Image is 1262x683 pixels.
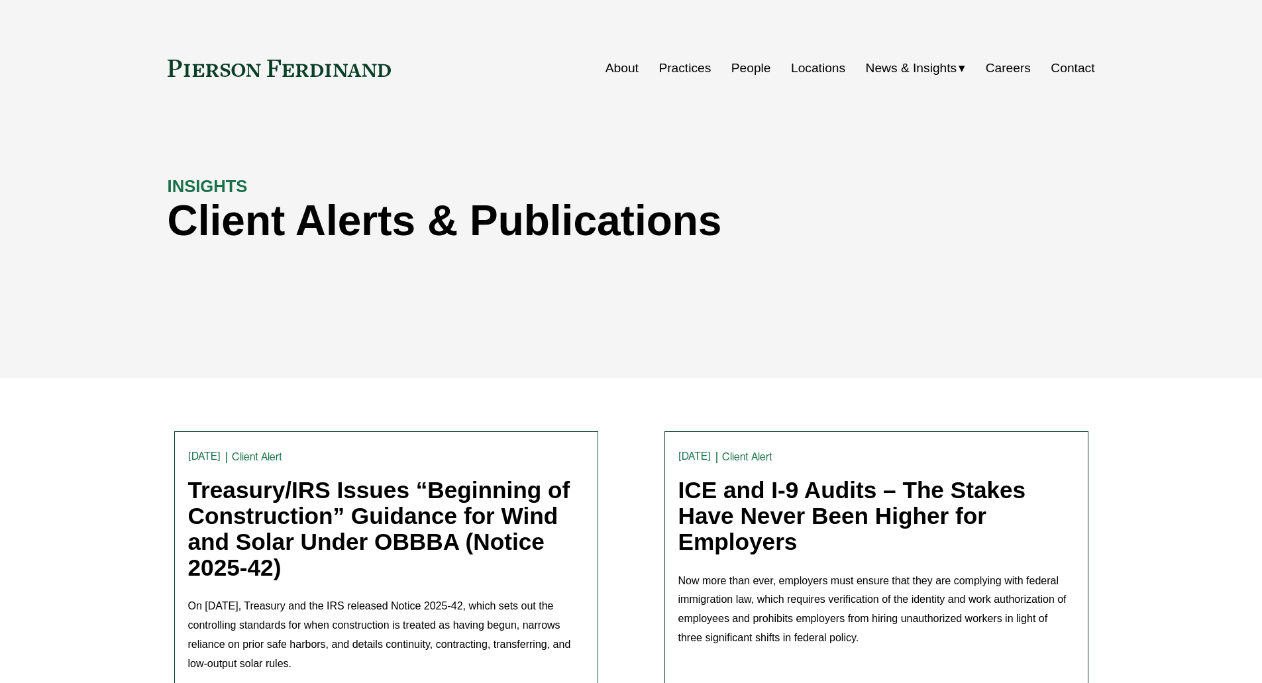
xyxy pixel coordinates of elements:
h1: Client Alerts & Publications [168,197,863,245]
a: About [605,56,639,81]
a: Client Alert [722,450,772,463]
a: Treasury/IRS Issues “Beginning of Construction” Guidance for Wind and Solar Under OBBBA (Notice 2... [188,477,570,580]
time: [DATE] [678,451,711,462]
p: Now more than ever, employers must ensure that they are complying with federal immigration law, w... [678,572,1075,648]
span: News & Insights [866,57,957,80]
time: [DATE] [188,451,221,462]
a: Client Alert [232,450,282,463]
a: ICE and I-9 Audits – The Stakes Have Never Been Higher for Employers [678,477,1026,554]
p: On [DATE], Treasury and the IRS released Notice 2025-42, which sets out the controlling standards... [188,597,584,673]
a: folder dropdown [866,56,966,81]
strong: INSIGHTS [168,177,248,195]
a: Locations [791,56,845,81]
a: Practices [658,56,711,81]
a: Careers [986,56,1031,81]
a: Contact [1051,56,1094,81]
a: People [731,56,771,81]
